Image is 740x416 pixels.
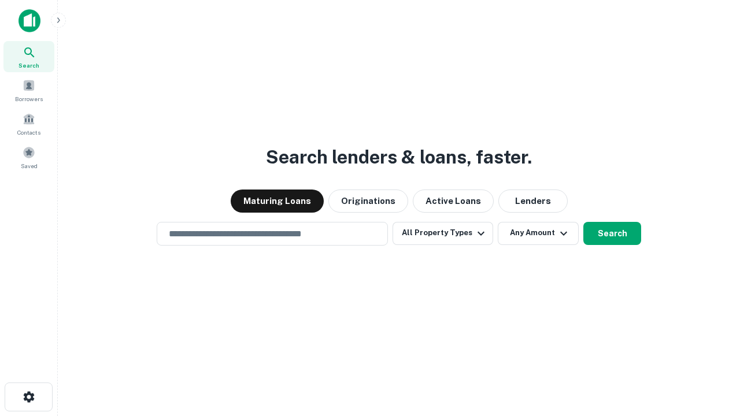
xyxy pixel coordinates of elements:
[18,61,39,70] span: Search
[583,222,641,245] button: Search
[3,142,54,173] a: Saved
[393,222,493,245] button: All Property Types
[498,190,568,213] button: Lenders
[231,190,324,213] button: Maturing Loans
[266,143,532,171] h3: Search lenders & loans, faster.
[3,75,54,106] a: Borrowers
[3,108,54,139] a: Contacts
[3,41,54,72] a: Search
[21,161,38,170] span: Saved
[15,94,43,103] span: Borrowers
[17,128,40,137] span: Contacts
[498,222,579,245] button: Any Amount
[682,287,740,342] iframe: Chat Widget
[413,190,494,213] button: Active Loans
[18,9,40,32] img: capitalize-icon.png
[328,190,408,213] button: Originations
